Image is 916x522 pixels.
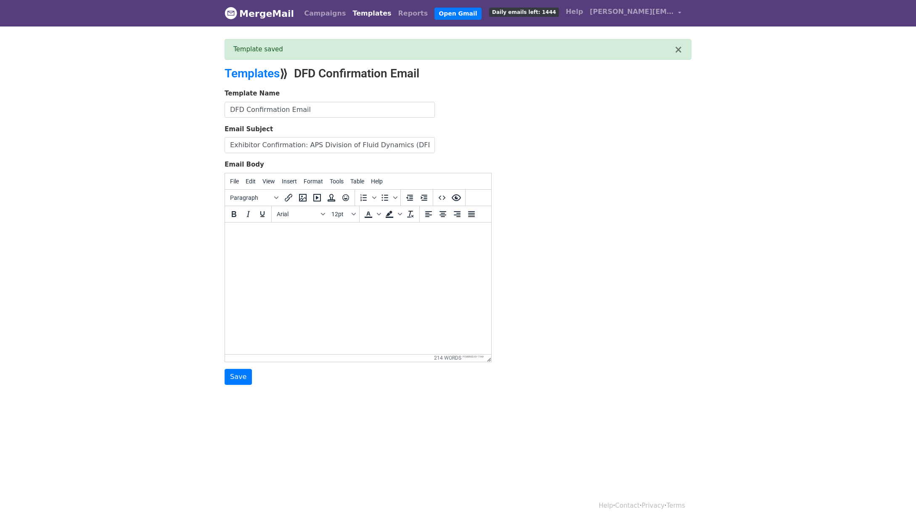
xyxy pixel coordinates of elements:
[227,207,241,221] button: Bold
[296,191,310,205] button: Insert/edit image
[324,191,339,205] button: Insert template
[225,66,532,81] h2: ⟫ DFD Confirmation Email
[450,207,464,221] button: Align right
[227,191,281,205] button: Blocks
[282,178,297,185] span: Insert
[599,502,613,509] a: Help
[421,207,436,221] button: Align left
[301,5,349,22] a: Campaigns
[225,223,491,354] iframe: Rich Text Area. Press ALT-0 for help.
[464,207,479,221] button: Justify
[273,207,328,221] button: Fonts
[230,178,239,185] span: File
[371,178,383,185] span: Help
[590,7,674,17] span: [PERSON_NAME][EMAIL_ADDRESS][DOMAIN_NAME]
[350,178,364,185] span: Table
[674,45,683,55] button: ×
[361,207,382,221] div: Text color
[382,207,403,221] div: Background color
[330,178,344,185] span: Tools
[449,191,463,205] button: Preview
[225,7,237,19] img: MergeMail logo
[357,191,378,205] div: Numbered list
[562,3,586,20] a: Help
[246,178,256,185] span: Edit
[277,211,318,217] span: Arial
[328,207,357,221] button: Font sizes
[225,125,273,134] label: Email Subject
[484,355,491,362] div: Resize
[225,369,252,385] input: Save
[230,194,271,201] span: Paragraph
[435,191,449,205] button: Source code
[434,8,481,20] a: Open Gmail
[255,207,270,221] button: Underline
[403,207,418,221] button: Clear formatting
[378,191,399,205] div: Bullet list
[434,355,461,361] button: 214 words
[225,89,280,98] label: Template Name
[349,5,394,22] a: Templates
[339,191,353,205] button: Emoticons
[667,502,685,509] a: Terms
[486,3,562,20] a: Daily emails left: 1444
[436,207,450,221] button: Align center
[331,211,350,217] span: 12pt
[402,191,417,205] button: Decrease indent
[233,45,674,54] div: Template saved
[304,178,323,185] span: Format
[489,8,559,17] span: Daily emails left: 1444
[225,5,294,22] a: MergeMail
[586,3,685,23] a: [PERSON_NAME][EMAIL_ADDRESS][DOMAIN_NAME]
[463,355,484,358] a: Powered by Tiny
[225,66,280,80] a: Templates
[225,160,264,170] label: Email Body
[281,191,296,205] button: Insert/edit link
[395,5,432,22] a: Reports
[615,502,640,509] a: Contact
[642,502,664,509] a: Privacy
[417,191,431,205] button: Increase indent
[310,191,324,205] button: Insert/edit media
[241,207,255,221] button: Italic
[262,178,275,185] span: View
